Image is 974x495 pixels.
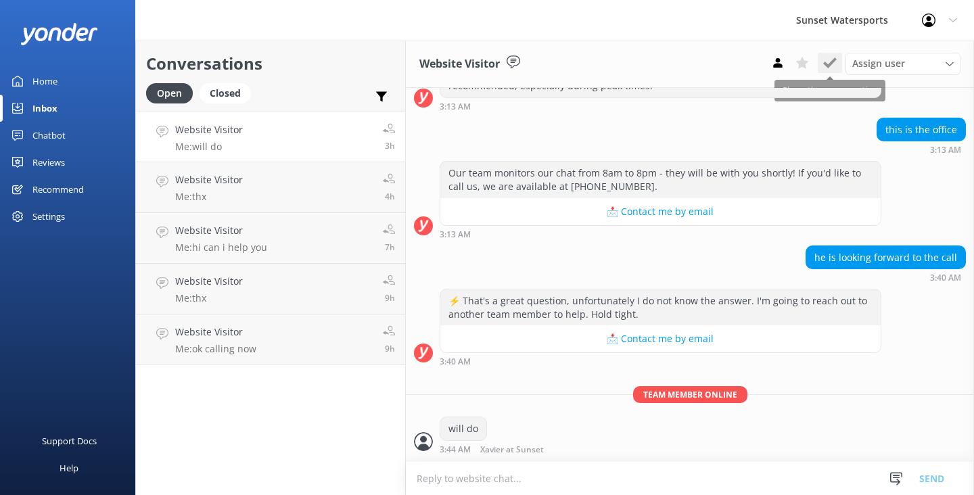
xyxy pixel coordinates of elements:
[60,454,78,481] div: Help
[136,264,405,314] a: Website VisitorMe:thx9h
[440,198,881,225] button: 📩 Contact me by email
[440,103,471,111] strong: 3:13 AM
[440,444,588,454] div: Aug 22 2025 03:44pm (UTC -05:00) America/Cancun
[32,95,57,122] div: Inbox
[136,112,405,162] a: Website VisitorMe:will do3h
[175,325,256,339] h4: Website Visitor
[440,356,881,366] div: Aug 22 2025 03:40pm (UTC -05:00) America/Cancun
[146,83,193,103] div: Open
[385,191,395,202] span: Aug 22 2025 01:59pm (UTC -05:00) America/Cancun
[146,85,200,100] a: Open
[42,427,97,454] div: Support Docs
[146,51,395,76] h2: Conversations
[440,229,881,239] div: Aug 22 2025 03:13pm (UTC -05:00) America/Cancun
[877,118,965,141] div: this is the office
[440,325,881,352] button: 📩 Contact me by email
[32,122,66,149] div: Chatbot
[175,343,256,355] p: Me: ok calling now
[20,23,98,45] img: yonder-white-logo.png
[877,145,966,154] div: Aug 22 2025 03:13pm (UTC -05:00) America/Cancun
[136,162,405,213] a: Website VisitorMe:thx4h
[419,55,500,73] h3: Website Visitor
[806,273,966,282] div: Aug 22 2025 03:40pm (UTC -05:00) America/Cancun
[440,446,471,454] strong: 3:44 AM
[440,417,486,440] div: will do
[175,292,243,304] p: Me: thx
[385,343,395,354] span: Aug 22 2025 08:52am (UTC -05:00) America/Cancun
[852,56,905,71] span: Assign user
[175,141,243,153] p: Me: will do
[200,83,251,103] div: Closed
[175,191,243,203] p: Me: thx
[440,162,881,197] div: Our team monitors our chat from 8am to 8pm - they will be with you shortly! If you'd like to call...
[930,146,961,154] strong: 3:13 AM
[633,386,747,403] span: Team member online
[385,292,395,304] span: Aug 22 2025 09:02am (UTC -05:00) America/Cancun
[32,176,84,203] div: Recommend
[175,274,243,289] h4: Website Visitor
[200,85,258,100] a: Closed
[440,358,471,366] strong: 3:40 AM
[32,149,65,176] div: Reviews
[175,241,267,254] p: Me: hi can i help you
[32,68,57,95] div: Home
[806,246,965,269] div: he is looking forward to the call
[440,231,471,239] strong: 3:13 AM
[385,140,395,151] span: Aug 22 2025 03:44pm (UTC -05:00) America/Cancun
[136,213,405,264] a: Website VisitorMe:hi can i help you7h
[136,314,405,365] a: Website VisitorMe:ok calling now9h
[440,101,881,111] div: Aug 22 2025 03:13pm (UTC -05:00) America/Cancun
[32,203,65,230] div: Settings
[385,241,395,253] span: Aug 22 2025 11:28am (UTC -05:00) America/Cancun
[175,122,243,137] h4: Website Visitor
[440,289,881,325] div: ⚡ That's a great question, unfortunately I do not know the answer. I'm going to reach out to anot...
[175,172,243,187] h4: Website Visitor
[845,53,960,74] div: Assign User
[175,223,267,238] h4: Website Visitor
[480,446,544,454] span: Xavier at Sunset
[930,274,961,282] strong: 3:40 AM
